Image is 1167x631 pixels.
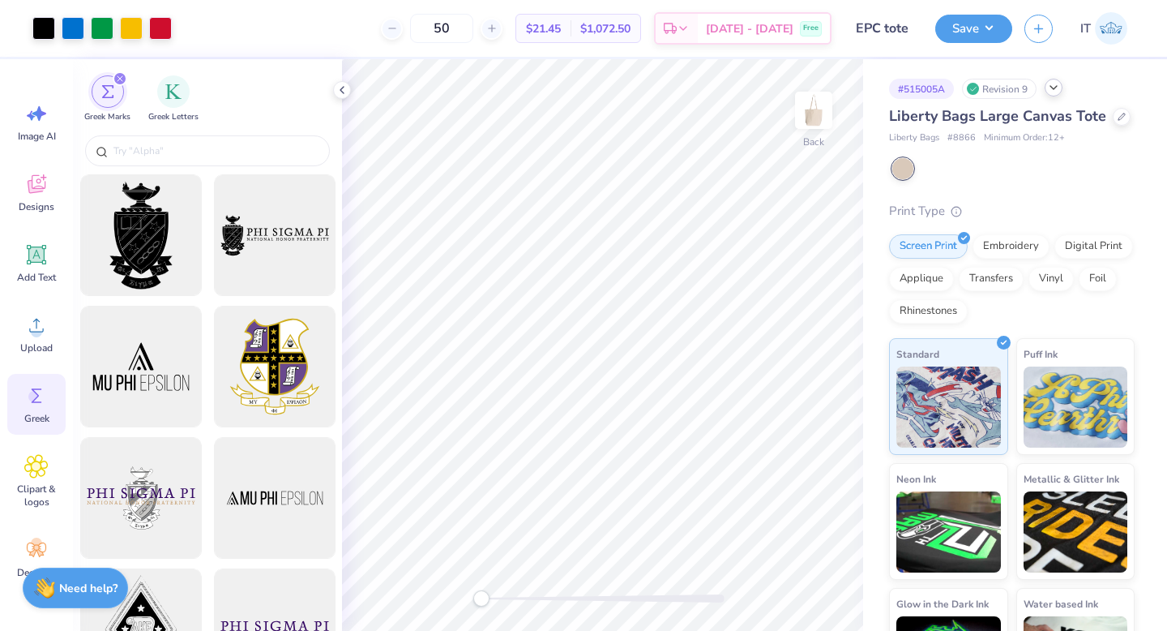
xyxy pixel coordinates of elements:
[959,267,1024,291] div: Transfers
[1054,234,1133,259] div: Digital Print
[17,271,56,284] span: Add Text
[17,566,56,579] span: Decorate
[24,412,49,425] span: Greek
[1024,367,1128,448] img: Puff Ink
[148,75,199,123] div: filter for Greek Letters
[889,234,968,259] div: Screen Print
[935,15,1012,43] button: Save
[797,94,830,127] img: Back
[20,341,53,354] span: Upload
[844,12,923,45] input: Untitled Design
[984,131,1065,145] span: Minimum Order: 12 +
[706,20,793,37] span: [DATE] - [DATE]
[972,234,1049,259] div: Embroidery
[473,590,489,607] div: Accessibility label
[1080,19,1091,38] span: IT
[112,143,319,159] input: Try "Alpha"
[889,299,968,324] div: Rhinestones
[19,200,54,213] span: Designs
[1024,346,1058,363] span: Puff Ink
[1073,12,1135,45] a: IT
[165,84,182,100] img: Greek Letters Image
[580,20,631,37] span: $1,072.50
[1024,595,1098,612] span: Water based Ink
[84,111,130,123] span: Greek Marks
[1024,491,1128,573] img: Metallic & Glitter Ink
[84,75,130,123] button: filter button
[18,130,56,143] span: Image AI
[1024,470,1119,487] span: Metallic & Glitter Ink
[896,491,1001,573] img: Neon Ink
[889,131,939,145] span: Liberty Bags
[962,79,1037,99] div: Revision 9
[410,14,473,43] input: – –
[803,135,824,149] div: Back
[10,483,63,509] span: Clipart & logos
[889,106,1106,126] span: Liberty Bags Large Canvas Tote
[59,581,118,596] strong: Need help?
[896,470,936,487] span: Neon Ink
[84,75,130,123] div: filter for Greek Marks
[896,346,939,363] span: Standard
[947,131,976,145] span: # 8866
[526,20,561,37] span: $21.45
[896,367,1001,448] img: Standard
[101,85,114,98] img: Greek Marks Image
[803,23,819,34] span: Free
[889,267,954,291] div: Applique
[889,79,954,99] div: # 515005A
[148,75,199,123] button: filter button
[1079,267,1117,291] div: Foil
[148,111,199,123] span: Greek Letters
[1028,267,1074,291] div: Vinyl
[889,202,1135,221] div: Print Type
[896,595,989,612] span: Glow in the Dark Ink
[1095,12,1127,45] img: Izabella Thompkins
